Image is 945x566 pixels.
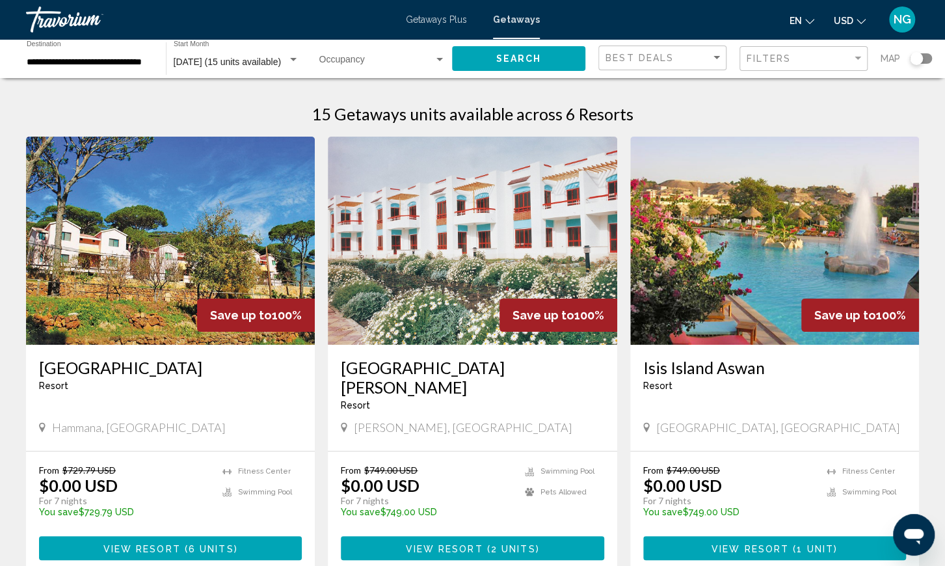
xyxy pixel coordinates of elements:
[39,507,209,517] p: $729.79 USD
[62,465,116,476] span: $729.79 USD
[656,420,900,435] span: [GEOGRAPHIC_DATA], [GEOGRAPHIC_DATA]
[406,14,467,25] a: Getaways Plus
[238,488,292,496] span: Swimming Pool
[540,467,594,476] span: Swimming Pool
[712,543,789,554] span: View Resort
[341,507,380,517] span: You save
[312,104,633,124] h1: 15 Getaways units available across 6 Resorts
[747,53,791,64] span: Filters
[26,137,315,345] img: 6325E01X.jpg
[540,488,587,496] span: Pets Allowed
[739,46,868,72] button: Filter
[341,465,361,476] span: From
[643,507,683,517] span: You save
[341,507,511,517] p: $749.00 USD
[210,308,272,322] span: Save up to
[643,381,672,391] span: Resort
[667,465,720,476] span: $749.00 USD
[354,420,572,435] span: [PERSON_NAME], [GEOGRAPHIC_DATA]
[834,11,866,30] button: Change currency
[103,543,181,554] span: View Resort
[405,543,483,554] span: View Resort
[893,514,935,556] iframe: Button to launch messaging window
[39,507,79,517] span: You save
[789,543,838,554] span: ( )
[483,543,540,554] span: ( )
[606,53,674,63] span: Best Deals
[328,137,617,345] img: 3937E01X.jpg
[790,11,814,30] button: Change language
[39,465,59,476] span: From
[341,400,370,411] span: Resort
[643,465,663,476] span: From
[197,299,315,332] div: 100%
[341,358,604,397] a: [GEOGRAPHIC_DATA][PERSON_NAME]
[364,465,418,476] span: $749.00 USD
[238,467,291,476] span: Fitness Center
[26,7,393,33] a: Travorium
[39,358,302,377] a: [GEOGRAPHIC_DATA]
[499,299,617,332] div: 100%
[814,308,876,322] span: Save up to
[341,495,511,507] p: For 7 nights
[842,488,896,496] span: Swimming Pool
[39,536,302,560] button: View Resort(6 units)
[894,13,911,26] span: NG
[189,543,234,554] span: 6 units
[630,137,919,345] img: 3843E01X.jpg
[643,507,814,517] p: $749.00 USD
[512,308,574,322] span: Save up to
[52,420,226,435] span: Hammana, [GEOGRAPHIC_DATA]
[39,381,68,391] span: Resort
[341,476,419,495] p: $0.00 USD
[491,543,536,554] span: 2 units
[643,495,814,507] p: For 7 nights
[181,543,238,554] span: ( )
[643,358,906,377] a: Isis Island Aswan
[881,49,900,68] span: Map
[643,476,722,495] p: $0.00 USD
[174,57,281,67] span: [DATE] (15 units available)
[885,6,919,33] button: User Menu
[834,16,853,26] span: USD
[842,467,895,476] span: Fitness Center
[643,536,906,560] button: View Resort(1 unit)
[790,16,802,26] span: en
[341,536,604,560] button: View Resort(2 units)
[452,46,585,70] button: Search
[801,299,919,332] div: 100%
[493,14,540,25] a: Getaways
[39,495,209,507] p: For 7 nights
[496,54,542,64] span: Search
[39,476,118,495] p: $0.00 USD
[606,53,723,64] mat-select: Sort by
[797,543,834,554] span: 1 unit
